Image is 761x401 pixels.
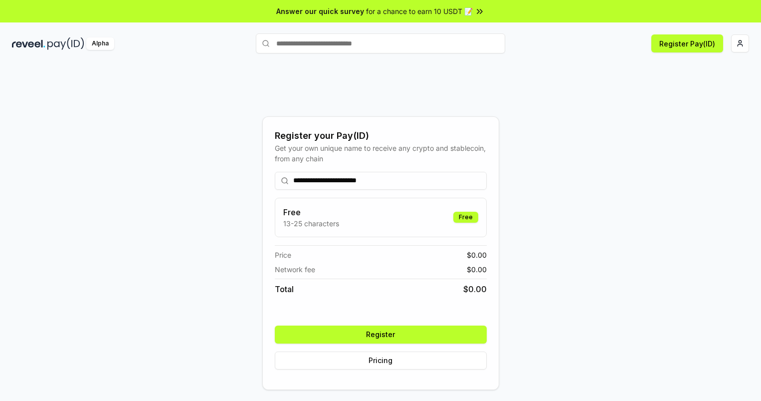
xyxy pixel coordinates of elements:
[651,34,723,52] button: Register Pay(ID)
[275,129,487,143] div: Register your Pay(ID)
[47,37,84,50] img: pay_id
[463,283,487,295] span: $ 0.00
[12,37,45,50] img: reveel_dark
[275,250,291,260] span: Price
[275,283,294,295] span: Total
[366,6,473,16] span: for a chance to earn 10 USDT 📝
[275,143,487,164] div: Get your own unique name to receive any crypto and stablecoin, from any chain
[86,37,114,50] div: Alpha
[275,264,315,275] span: Network fee
[283,206,339,218] h3: Free
[467,264,487,275] span: $ 0.00
[283,218,339,229] p: 13-25 characters
[275,326,487,344] button: Register
[276,6,364,16] span: Answer our quick survey
[453,212,478,223] div: Free
[275,352,487,370] button: Pricing
[467,250,487,260] span: $ 0.00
